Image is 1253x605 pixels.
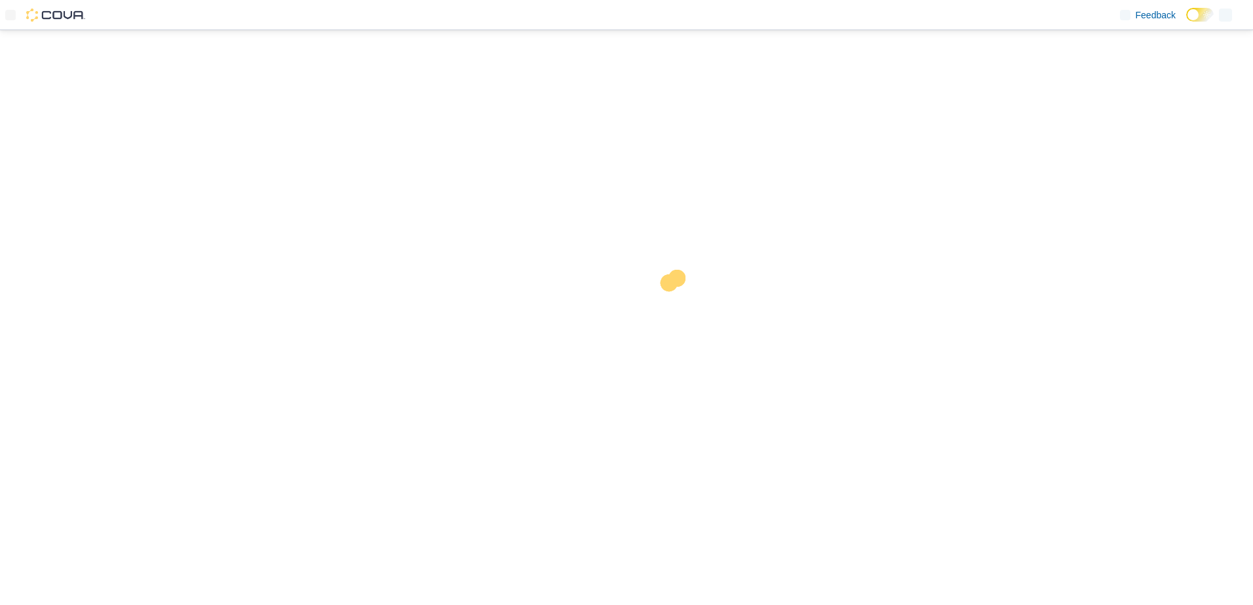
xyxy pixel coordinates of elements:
img: cova-loader [626,260,725,358]
a: Feedback [1115,2,1181,28]
input: Dark Mode [1186,8,1214,22]
span: Feedback [1136,9,1176,22]
img: Cova [26,9,85,22]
